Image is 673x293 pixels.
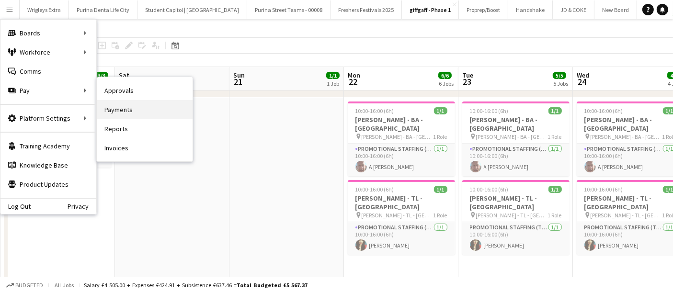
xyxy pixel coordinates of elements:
button: JD & COKE [553,0,594,19]
span: 1/1 [326,72,340,79]
span: 20 [117,76,129,87]
app-job-card: 10:00-16:00 (6h)1/1[PERSON_NAME] - TL - [GEOGRAPHIC_DATA] [PERSON_NAME] - TL - [GEOGRAPHIC_DATA]1... [462,180,570,255]
span: 21 [232,76,245,87]
span: All jobs [53,282,76,289]
app-job-card: 10:00-16:00 (6h)1/1[PERSON_NAME] - TL - [GEOGRAPHIC_DATA] [PERSON_NAME] - TL - [GEOGRAPHIC_DATA]1... [348,180,455,255]
span: 10:00-16:00 (6h) [470,107,509,114]
span: [PERSON_NAME] - BA - [GEOGRAPHIC_DATA] [591,133,662,140]
span: 3/3 [95,72,108,79]
a: Product Updates [0,175,96,194]
span: [PERSON_NAME] - TL - [GEOGRAPHIC_DATA] [362,212,433,219]
h3: [PERSON_NAME] - BA - [GEOGRAPHIC_DATA] [348,115,455,133]
app-card-role: Promotional Staffing (Brand Ambassadors)1/110:00-16:00 (6h)A [PERSON_NAME] [462,144,570,176]
span: 6/6 [438,72,452,79]
span: 1 Role [548,133,562,140]
span: 10:00-16:00 (6h) [584,186,623,193]
button: giffgaff - Phase 1 [402,0,459,19]
button: New Board [594,0,637,19]
app-job-card: 10:00-16:00 (6h)1/1[PERSON_NAME] - BA - [GEOGRAPHIC_DATA] [PERSON_NAME] - BA - [GEOGRAPHIC_DATA]1... [462,101,570,176]
a: Training Academy [0,136,96,156]
span: Tue [462,71,473,79]
button: Freshers Festivals 2025 [331,0,402,19]
app-card-role: Promotional Staffing (Brand Ambassadors)1/110:00-16:00 (6h)A [PERSON_NAME] [348,144,455,176]
a: Approvals [97,81,193,100]
span: 1/1 [548,107,562,114]
a: Reports [97,119,193,138]
span: 10:00-16:00 (6h) [355,186,394,193]
div: Platform Settings [0,109,96,128]
h3: [PERSON_NAME] - BA - [GEOGRAPHIC_DATA] [462,115,570,133]
span: Sun [233,71,245,79]
button: Budgeted [5,280,45,291]
span: [PERSON_NAME] - TL - [GEOGRAPHIC_DATA] [591,212,662,219]
app-card-role: Promotional Staffing (Team Leader)1/110:00-16:00 (6h)[PERSON_NAME] [348,222,455,255]
h3: [PERSON_NAME] - TL - [GEOGRAPHIC_DATA] [348,194,455,211]
span: 1 Role [433,212,447,219]
a: Comms [0,62,96,81]
span: Total Budgeted £5 567.37 [237,282,308,289]
span: 10:00-16:00 (6h) [584,107,623,114]
span: 10:00-16:00 (6h) [470,186,509,193]
div: Boards [0,23,96,43]
a: Knowledge Base [0,156,96,175]
div: Pay [0,81,96,100]
div: Workforce [0,43,96,62]
button: Student Capitol | [GEOGRAPHIC_DATA] [137,0,247,19]
span: [PERSON_NAME] - BA - [GEOGRAPHIC_DATA] [476,133,548,140]
span: 1/1 [434,186,447,193]
div: 5 Jobs [553,80,568,87]
a: Privacy [68,203,96,210]
a: Log Out [0,203,31,210]
span: 22 [346,76,360,87]
span: 24 [575,76,589,87]
button: Proprep/Boost [459,0,508,19]
span: 10:00-16:00 (6h) [355,107,394,114]
span: [PERSON_NAME] - TL - [GEOGRAPHIC_DATA] [476,212,548,219]
div: 1 Job [327,80,339,87]
span: Sat [119,71,129,79]
a: Payments [97,100,193,119]
div: 6 Jobs [439,80,454,87]
span: 5/5 [553,72,566,79]
app-job-card: 10:00-16:00 (6h)1/1[PERSON_NAME] - BA - [GEOGRAPHIC_DATA] [PERSON_NAME] - BA - [GEOGRAPHIC_DATA]1... [348,101,455,176]
button: Purina Street Teams - 00008 [247,0,331,19]
span: Mon [348,71,360,79]
span: [PERSON_NAME] - BA - [GEOGRAPHIC_DATA] [362,133,433,140]
app-card-role: Promotional Staffing (Team Leader)1/110:00-16:00 (6h)[PERSON_NAME] [462,222,570,255]
h3: [PERSON_NAME] - TL - [GEOGRAPHIC_DATA] [462,194,570,211]
span: 1/1 [548,186,562,193]
button: Purina Denta Life City [69,0,137,19]
span: Wed [577,71,589,79]
div: Salary £4 505.00 + Expenses £424.91 + Subsistence £637.46 = [84,282,308,289]
span: Budgeted [15,282,43,289]
button: Wrigleys Extra [20,0,69,19]
span: 23 [461,76,473,87]
span: 1/1 [434,107,447,114]
a: Invoices [97,138,193,158]
span: 1 Role [548,212,562,219]
button: Handshake [508,0,553,19]
span: 1 Role [433,133,447,140]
